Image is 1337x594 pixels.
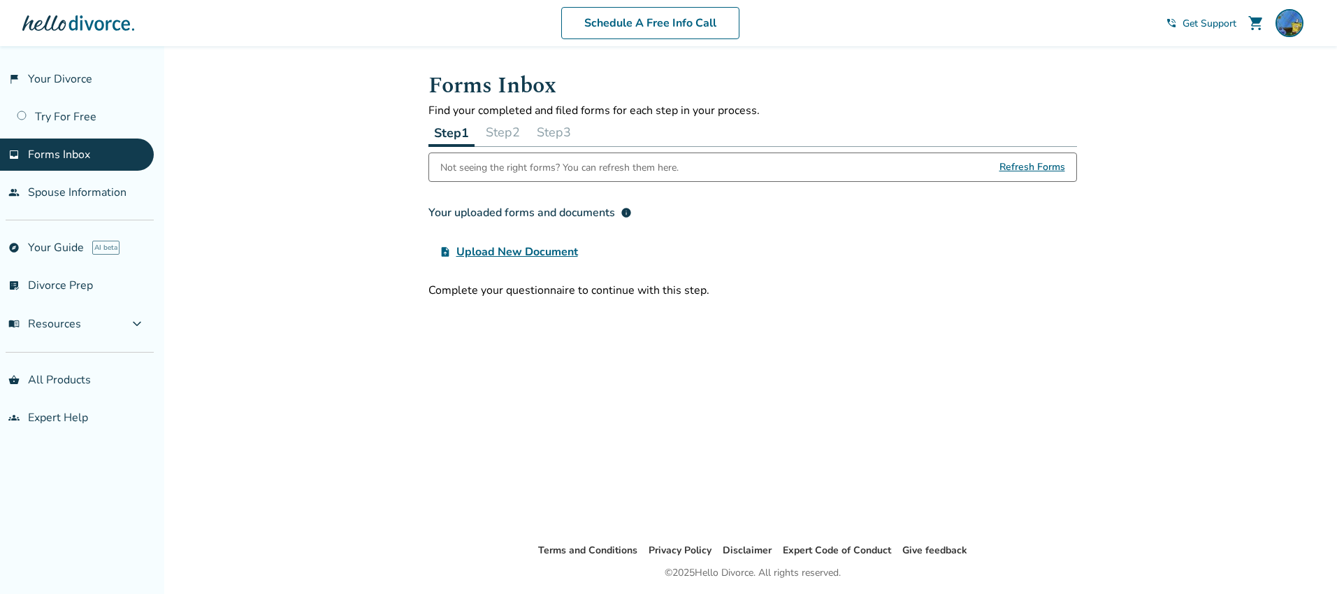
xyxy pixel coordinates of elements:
span: menu_book [8,318,20,330]
span: shopping_cart [1248,15,1264,31]
span: Refresh Forms [999,153,1065,181]
li: Disclaimer [723,542,772,559]
li: Give feedback [902,542,967,559]
span: inbox [8,149,20,160]
span: list_alt_check [8,280,20,291]
div: Complete your questionnaire to continue with this step. [428,283,1077,298]
button: Step3 [531,118,577,146]
span: flag_2 [8,73,20,85]
span: Resources [8,316,81,332]
p: Find your completed and filed forms for each step in your process. [428,103,1077,118]
span: Upload New Document [456,243,578,260]
span: phone_in_talk [1166,17,1177,29]
a: phone_in_talkGet Support [1166,17,1236,30]
span: AI beta [92,241,120,255]
div: © 2025 Hello Divorce. All rights reserved. [665,565,841,581]
span: expand_more [129,316,145,332]
span: people [8,187,20,198]
span: info [621,207,632,218]
span: shopping_basket [8,374,20,386]
a: Expert Code of Conduct [783,544,891,557]
span: Forms Inbox [28,147,90,162]
span: groups [8,412,20,423]
img: the mor [1275,9,1303,37]
a: Privacy Policy [649,544,711,557]
button: Step1 [428,118,475,147]
h1: Forms Inbox [428,69,1077,103]
div: Your uploaded forms and documents [428,204,632,221]
div: Not seeing the right forms? You can refresh them here. [440,153,679,181]
span: upload_file [440,246,451,257]
a: Schedule A Free Info Call [561,7,739,39]
button: Step2 [480,118,526,146]
a: Terms and Conditions [538,544,637,557]
span: Get Support [1183,17,1236,30]
span: explore [8,242,20,253]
